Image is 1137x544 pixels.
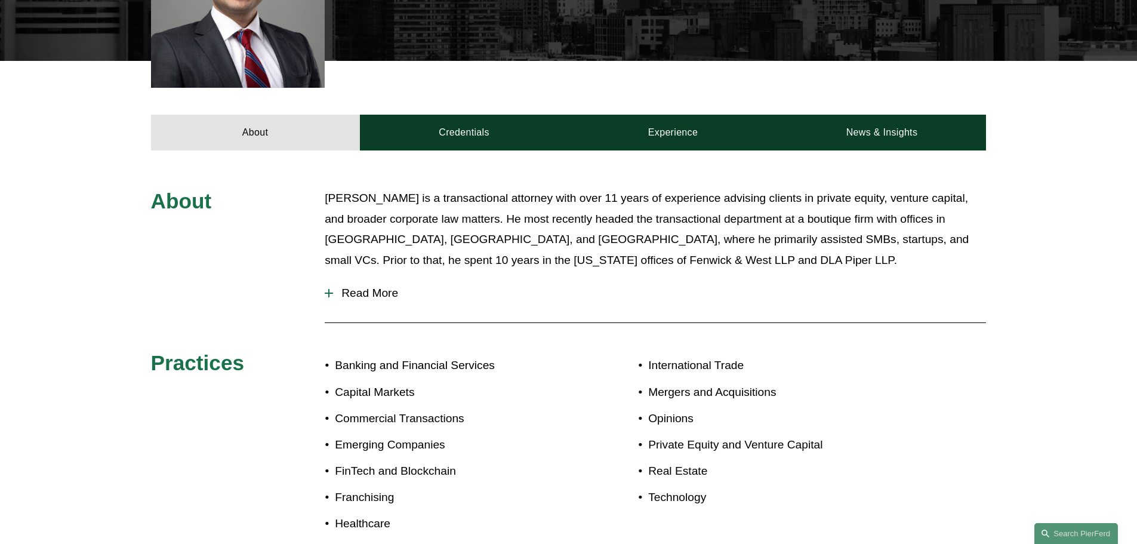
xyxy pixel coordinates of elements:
a: News & Insights [777,115,986,150]
p: Private Equity and Venture Capital [648,435,917,456]
p: Opinions [648,408,917,429]
p: [PERSON_NAME] is a transactional attorney with over 11 years of experience advising clients in pr... [325,188,986,271]
span: Read More [333,287,986,300]
a: Experience [569,115,778,150]
p: FinTech and Blockchain [335,461,568,482]
p: Technology [648,487,917,508]
p: Healthcare [335,514,568,534]
a: About [151,115,360,150]
p: International Trade [648,355,917,376]
a: Search this site [1034,523,1118,544]
span: Practices [151,351,245,374]
p: Commercial Transactions [335,408,568,429]
p: Mergers and Acquisitions [648,382,917,403]
p: Capital Markets [335,382,568,403]
a: Credentials [360,115,569,150]
button: Read More [325,278,986,309]
p: Emerging Companies [335,435,568,456]
span: About [151,189,212,213]
p: Banking and Financial Services [335,355,568,376]
p: Franchising [335,487,568,508]
p: Real Estate [648,461,917,482]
